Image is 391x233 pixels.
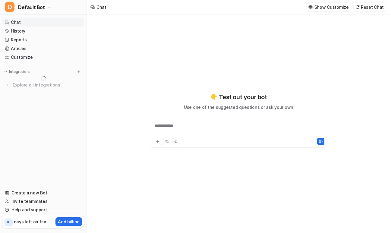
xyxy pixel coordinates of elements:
[2,18,84,27] a: Chat
[2,27,84,35] a: History
[354,3,386,11] button: Reset Chat
[5,2,14,12] span: D
[96,4,106,10] div: Chat
[307,3,351,11] button: Show Customize
[2,44,84,53] a: Articles
[55,217,82,226] button: Add billing
[210,93,267,102] p: 👇 Test out your bot
[184,104,293,110] p: Use one of the suggested questions or ask your own
[18,3,45,11] span: Default Bot
[5,82,11,88] img: explore all integrations
[77,70,81,74] img: menu_add.svg
[2,81,84,89] a: Explore all integrations
[308,5,313,9] img: customize
[9,69,30,74] p: Integrations
[7,219,11,225] p: 10
[2,69,32,75] button: Integrations
[2,197,84,206] a: Invite teammates
[2,206,84,214] a: Help and support
[14,219,48,225] p: days left on trial
[4,70,8,74] img: expand menu
[2,36,84,44] a: Reports
[2,53,84,61] a: Customize
[58,219,80,225] p: Add billing
[2,189,84,197] a: Create a new Bot
[314,4,349,10] p: Show Customize
[355,5,360,9] img: reset
[13,80,82,90] span: Explore all integrations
